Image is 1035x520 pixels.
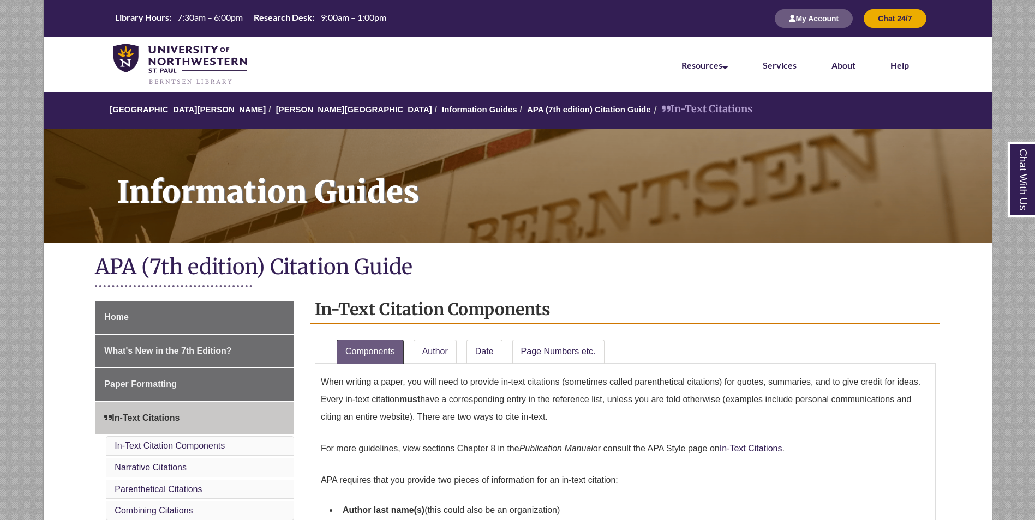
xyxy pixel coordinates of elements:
[111,11,391,25] table: Hours Today
[104,346,231,355] span: What's New in the 7th Edition?
[651,101,752,117] li: In-Text Citations
[113,44,247,86] img: UNWSP Library Logo
[763,60,797,70] a: Services
[44,129,992,243] a: Information Guides
[95,301,294,334] a: Home
[512,340,605,364] a: Page Numbers etc.
[519,444,593,453] em: Publication Manual
[864,9,926,28] button: Chat 24/7
[115,485,202,494] a: Parenthetical Citations
[95,368,294,401] a: Paper Formatting
[890,60,909,70] a: Help
[864,14,926,23] a: Chat 24/7
[104,413,180,422] span: In-Text Citations
[527,105,651,114] a: APA (7th edition) Citation Guide
[321,467,930,493] p: APA requires that you provide two pieces of information for an in-text citation:
[681,60,728,70] a: Resources
[111,11,173,23] th: Library Hours:
[95,253,940,282] h1: APA (7th edition) Citation Guide
[310,295,940,324] h2: In-Text Citation Components
[115,463,187,472] a: Narrative Citations
[276,105,432,114] a: [PERSON_NAME][GEOGRAPHIC_DATA]
[720,444,782,453] a: In-Text Citations
[343,505,424,515] strong: Author last name(s)
[442,105,517,114] a: Information Guides
[337,340,404,364] a: Components
[110,105,266,114] a: [GEOGRAPHIC_DATA][PERSON_NAME]
[115,441,225,450] a: In-Text Citation Components
[466,340,502,364] a: Date
[775,9,853,28] button: My Account
[414,340,457,364] a: Author
[95,335,294,367] a: What's New in the 7th Edition?
[249,11,316,23] th: Research Desk:
[104,379,176,389] span: Paper Formatting
[321,369,930,430] p: When writing a paper, you will need to provide in-text citations (sometimes called parenthetical ...
[831,60,855,70] a: About
[177,12,243,22] span: 7:30am – 6:00pm
[399,395,420,404] strong: must
[105,129,992,228] h1: Information Guides
[111,11,391,26] a: Hours Today
[321,436,930,462] p: For more guidelines, view sections Chapter 8 in the or consult the APA Style page on .
[775,14,853,23] a: My Account
[321,12,386,22] span: 9:00am – 1:00pm
[95,402,294,434] a: In-Text Citations
[104,312,128,322] span: Home
[115,506,193,515] a: Combining Citations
